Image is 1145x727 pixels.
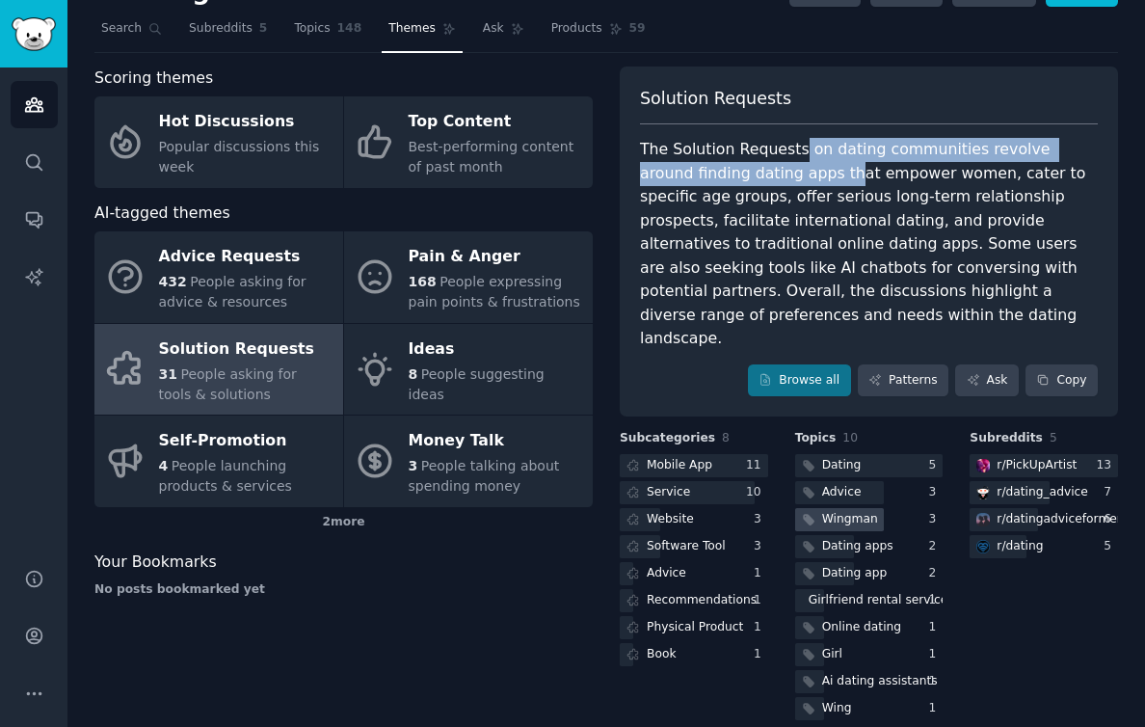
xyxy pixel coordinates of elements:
img: PickUpArtist [976,459,990,472]
a: Money Talk3People talking about spending money [344,416,593,507]
div: Solution Requests [159,334,333,364]
a: Software Tool3 [620,535,768,559]
div: r/ dating [997,538,1043,555]
span: 432 [159,274,187,289]
a: Physical Product1 [620,616,768,640]
div: Advice [822,484,862,501]
div: 7 [1104,484,1118,501]
div: 5 [929,457,944,474]
span: 4 [159,458,169,473]
div: Service [647,484,690,501]
span: Popular discussions this week [159,139,320,175]
span: 59 [629,20,646,38]
span: 31 [159,366,177,382]
a: Online dating1 [795,616,944,640]
a: Topics148 [287,13,368,53]
a: Search [94,13,169,53]
div: 1 [929,700,944,717]
a: Products59 [545,13,652,53]
div: Dating apps [822,538,893,555]
span: 168 [409,274,437,289]
div: Book [647,646,677,663]
div: 6 [1104,511,1118,528]
a: Top ContentBest-performing content of past month [344,96,593,188]
div: Ai dating assistants [822,673,938,690]
span: Ask [483,20,504,38]
a: dating_advicer/dating_advice7 [970,481,1118,505]
span: 8 [409,366,418,382]
div: Hot Discussions [159,107,333,138]
a: Wingman3 [795,508,944,532]
a: Ask [476,13,531,53]
span: Subreddits [189,20,253,38]
div: Wing [822,700,852,717]
div: Physical Product [647,619,743,636]
a: Dating apps2 [795,535,944,559]
span: Best-performing content of past month [409,139,574,175]
div: 1 [929,646,944,663]
div: 3 [929,484,944,501]
a: Ask [955,364,1019,397]
div: Self-Promotion [159,426,333,457]
a: Advice3 [795,481,944,505]
a: Ideas8People suggesting ideas [344,324,593,416]
div: 1 [929,673,944,690]
a: Advice Requests432People asking for advice & resources [94,231,343,323]
div: Software Tool [647,538,726,555]
div: 2 more [94,507,593,538]
div: Top Content [409,107,583,138]
div: 10 [746,484,768,501]
a: Pain & Anger168People expressing pain points & frustrations [344,231,593,323]
a: Website3 [620,508,768,532]
div: 1 [754,565,768,582]
a: Recommendations1 [620,589,768,613]
a: Subreddits5 [182,13,274,53]
div: Wingman [822,511,878,528]
div: Online dating [822,619,901,636]
div: 1 [929,592,944,609]
span: Subreddits [970,430,1043,447]
img: GummySearch logo [12,17,56,51]
div: Girlfriend rental services [809,592,954,609]
div: Advice Requests [159,242,333,273]
div: Money Talk [409,426,583,457]
a: Patterns [858,364,948,397]
span: People asking for advice & resources [159,274,306,310]
img: datingadviceformen [976,513,990,526]
div: 1 [754,646,768,663]
a: Mobile App11 [620,454,768,478]
a: Ai dating assistants1 [795,670,944,694]
span: 8 [722,431,730,444]
div: Website [647,511,694,528]
a: Hot DiscussionsPopular discussions this week [94,96,343,188]
div: 1 [754,619,768,636]
a: Book1 [620,643,768,667]
div: 11 [746,457,768,474]
a: Self-Promotion4People launching products & services [94,416,343,507]
div: r/ datingadviceformen [997,511,1124,528]
div: 1 [929,619,944,636]
div: Pain & Anger [409,242,583,273]
a: Dating app2 [795,562,944,586]
span: Topics [294,20,330,38]
span: Topics [795,430,837,447]
div: 3 [754,511,768,528]
span: 5 [1050,431,1057,444]
span: Scoring themes [94,67,213,91]
button: Copy [1025,364,1098,397]
a: Themes [382,13,463,53]
span: Solution Requests [640,87,791,111]
img: dating [976,540,990,553]
span: Search [101,20,142,38]
a: PickUpArtistr/PickUpArtist13 [970,454,1118,478]
span: Subcategories [620,430,715,447]
span: People launching products & services [159,458,292,494]
a: Girl1 [795,643,944,667]
div: r/ PickUpArtist [997,457,1077,474]
div: 13 [1096,457,1118,474]
a: Browse all [748,364,851,397]
div: Dating [822,457,862,474]
div: Dating app [822,565,888,582]
span: People expressing pain points & frustrations [409,274,580,310]
span: 5 [259,20,268,38]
